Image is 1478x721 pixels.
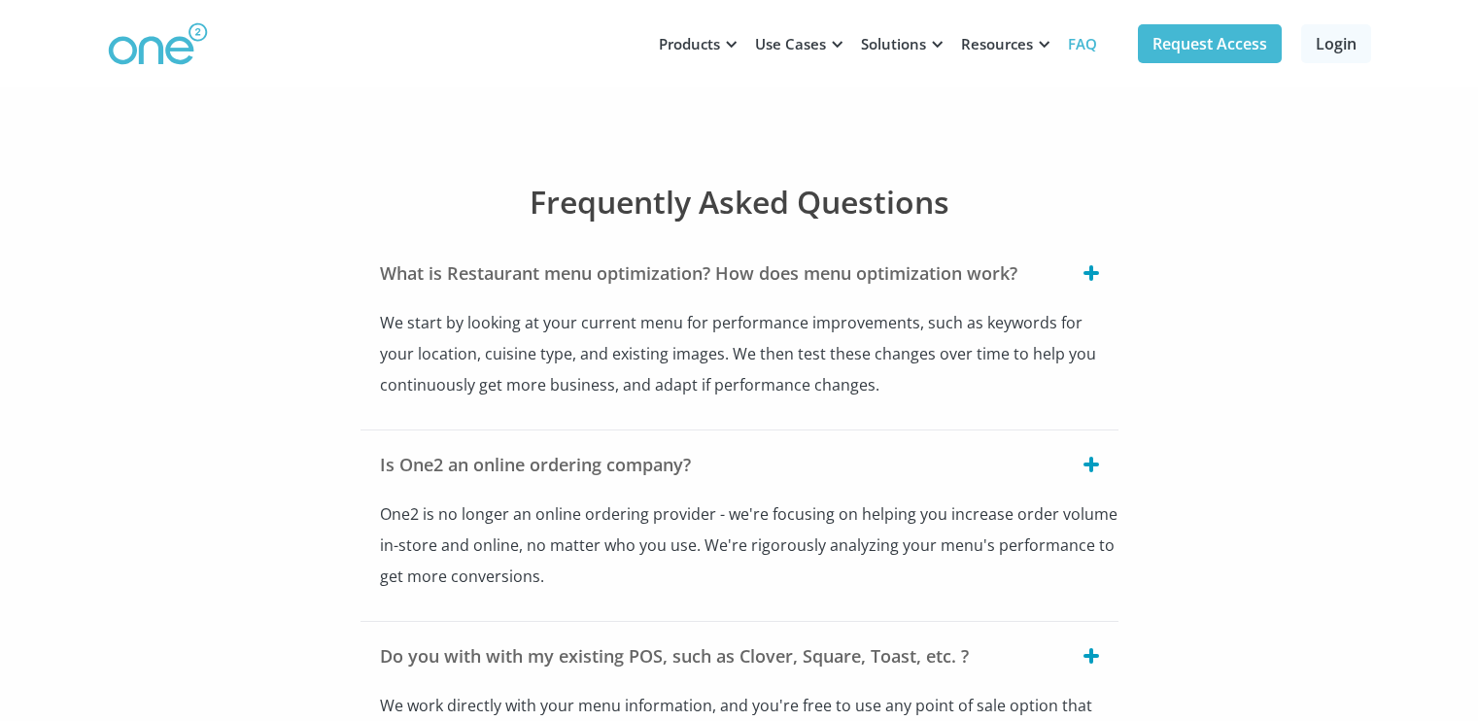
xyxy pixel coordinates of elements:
[1138,24,1282,63] a: Request Access
[755,34,826,53] div: Use Cases
[361,185,1118,220] h2: Frequently Asked Questions
[961,34,1033,53] div: Resources
[1056,15,1109,73] a: FAQ
[1301,24,1371,63] a: Login
[380,646,969,666] div: Do you with with my existing POS, such as Clover, Square, Toast, etc. ?
[380,263,1017,283] div: What is Restaurant menu optimization? How does menu optimization work?
[380,498,1118,592] p: One2 is no longer an online ordering provider - we're focusing on helping you increase order volu...
[108,22,208,66] img: One2 Logo
[861,34,926,53] div: Solutions
[380,307,1118,400] p: We start by looking at your current menu for performance improvements, such as keywords for your ...
[659,34,720,53] div: Products
[380,455,691,474] div: Is One2 an online ordering company?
